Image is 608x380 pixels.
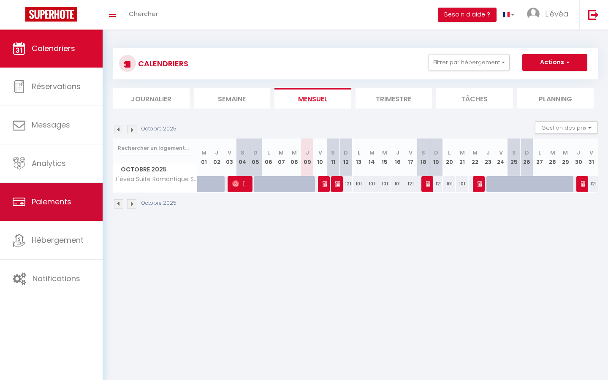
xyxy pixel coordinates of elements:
th: 26 [520,138,533,176]
th: 10 [314,138,327,176]
abbr: V [409,149,413,157]
button: Filtrer par hébergement [429,54,510,71]
div: 101 [443,176,456,192]
th: 20 [443,138,456,176]
abbr: S [331,149,335,157]
th: 06 [262,138,275,176]
th: 16 [391,138,404,176]
abbr: M [201,149,206,157]
li: Semaine [194,88,271,109]
img: logout [588,9,599,20]
th: 21 [456,138,469,176]
abbr: M [472,149,478,157]
span: [PERSON_NAME] [232,176,250,192]
span: Notifications [33,273,80,284]
th: 23 [482,138,495,176]
th: 31 [585,138,598,176]
div: 121 [585,176,598,192]
th: 25 [508,138,521,176]
abbr: M [292,149,297,157]
abbr: J [306,149,309,157]
th: 18 [417,138,430,176]
span: Paiements [32,196,71,207]
abbr: M [550,149,555,157]
th: 04 [236,138,249,176]
abbr: D [525,149,529,157]
th: 15 [378,138,391,176]
li: Journalier [113,88,190,109]
div: 121 [339,176,353,192]
abbr: V [318,149,322,157]
abbr: S [241,149,244,157]
span: [PERSON_NAME] [323,176,327,192]
div: 101 [378,176,391,192]
span: Calendriers [32,43,75,54]
th: 19 [430,138,443,176]
div: 121 [404,176,417,192]
th: 14 [365,138,378,176]
th: 27 [533,138,546,176]
span: Octobre 2025 [113,163,197,176]
abbr: M [382,149,387,157]
abbr: J [577,149,580,157]
button: Besoin d'aide ? [438,8,497,22]
span: [PERSON_NAME] [581,176,585,192]
span: [DEMOGRAPHIC_DATA] Soucaret [478,176,482,192]
abbr: V [499,149,503,157]
div: 101 [456,176,469,192]
th: 05 [249,138,262,176]
abbr: M [279,149,284,157]
span: Messages [32,119,70,130]
th: 01 [198,138,211,176]
div: 101 [391,176,404,192]
th: 28 [546,138,559,176]
abbr: J [396,149,399,157]
th: 12 [339,138,353,176]
th: 29 [559,138,572,176]
span: Hébergement [32,235,84,245]
th: 30 [572,138,585,176]
p: Octobre 2025 [141,125,176,133]
th: 08 [288,138,301,176]
li: Mensuel [274,88,351,109]
abbr: L [538,149,541,157]
abbr: L [448,149,451,157]
abbr: M [563,149,568,157]
abbr: D [344,149,348,157]
li: Trimestre [356,88,432,109]
h3: CALENDRIERS [136,54,188,73]
th: 07 [275,138,288,176]
span: Analytics [32,158,66,168]
abbr: D [434,149,438,157]
span: L'évéa Suite Romantique Spa & Sauna [114,176,199,182]
input: Rechercher un logement... [118,141,193,156]
button: Actions [522,54,587,71]
span: [PERSON_NAME] [335,176,339,192]
li: Tâches [436,88,513,109]
abbr: J [215,149,218,157]
th: 02 [210,138,223,176]
div: 101 [365,176,378,192]
img: Super Booking [25,7,77,22]
abbr: S [421,149,425,157]
button: Gestion des prix [535,121,598,134]
span: L'évéa [545,8,569,19]
abbr: M [460,149,465,157]
abbr: V [589,149,593,157]
th: 13 [353,138,366,176]
th: 11 [326,138,339,176]
p: Octobre 2025 [141,199,176,207]
th: 03 [223,138,236,176]
abbr: M [369,149,375,157]
li: Planning [517,88,594,109]
th: 22 [469,138,482,176]
abbr: D [253,149,258,157]
abbr: J [486,149,490,157]
th: 09 [301,138,314,176]
abbr: S [512,149,516,157]
span: Réservations [32,81,81,92]
div: 121 [430,176,443,192]
abbr: L [358,149,360,157]
img: ... [527,8,540,20]
abbr: V [228,149,231,157]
